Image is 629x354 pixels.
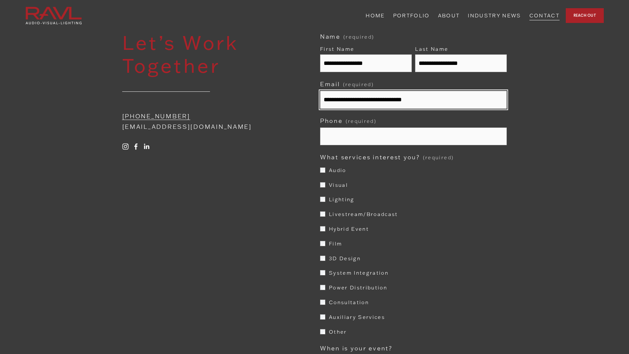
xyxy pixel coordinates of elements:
[329,254,361,263] span: 3D Design
[320,329,325,334] input: Other
[320,270,325,275] input: System Integration
[329,268,389,277] span: System Integration
[320,256,325,261] input: 3D Design
[566,8,604,23] a: REACH OUT
[329,166,346,175] span: Audio
[122,143,129,150] a: Instagram
[329,224,369,233] span: Hybrid Event
[329,209,398,219] span: Livestream/Broadcast
[329,239,342,248] span: Film
[343,80,374,89] span: (required)
[438,10,460,21] a: ABOUT
[320,211,325,217] input: Livestream/Broadcast
[122,30,245,78] span: Let’s Work Together
[320,285,325,290] input: Power Distribution
[329,283,387,292] span: Power Distribution
[346,119,376,124] span: (required)
[320,300,325,305] input: Consultation
[320,115,343,126] span: Phone
[320,197,325,202] input: Lighting
[320,241,325,246] input: Film
[423,153,454,162] span: (required)
[329,312,385,322] span: Auxiliary Services
[133,143,139,150] a: Facebook
[320,182,325,187] input: Visual
[393,10,430,21] a: PORTFOLIO
[343,34,374,40] span: (required)
[143,143,150,150] a: LinkedIn
[329,298,369,307] span: Consultation
[329,195,354,204] span: Lighting
[329,180,348,189] span: Visual
[468,10,521,21] a: INDUSTRY NEWS
[122,111,276,132] p: [EMAIL_ADDRESS][DOMAIN_NAME]
[320,314,325,320] input: Auxiliary Services
[320,343,392,354] span: When is your event?
[329,327,347,336] span: Other
[320,31,340,42] span: Name
[320,44,412,54] div: First Name
[320,152,420,163] span: What services interest you?
[320,226,325,231] input: Hybrid Event
[320,167,325,173] input: Audio
[366,10,385,21] a: HOME
[529,10,560,21] a: CONTACT
[415,44,507,54] div: Last Name
[122,112,190,120] a: [PHONE_NUMBER]
[320,79,340,89] span: Email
